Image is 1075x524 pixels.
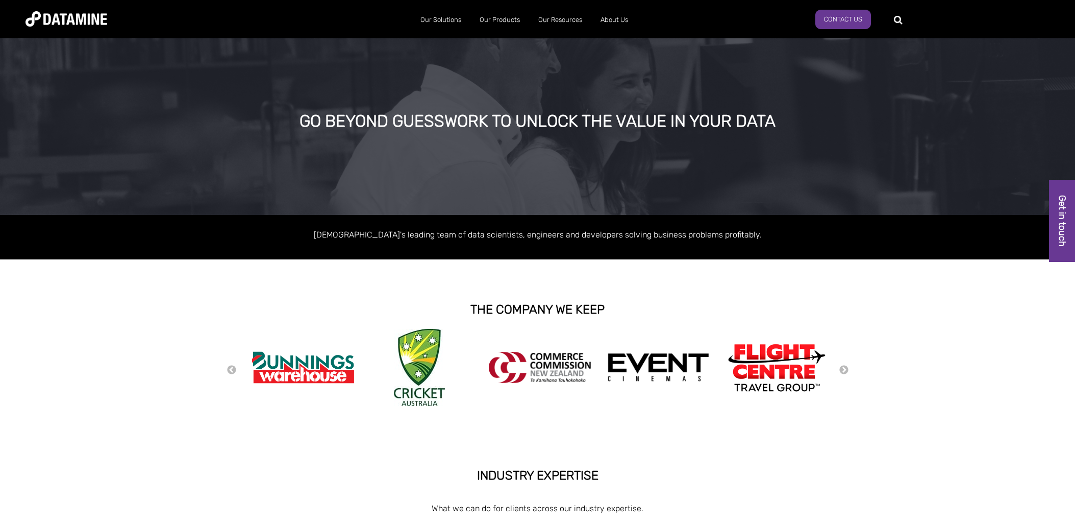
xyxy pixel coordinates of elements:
button: Previous [227,365,237,376]
span: What we can do for clients across our industry expertise. [432,504,643,513]
div: GO BEYOND GUESSWORK TO UNLOCK THE VALUE IN YOUR DATA [120,112,954,131]
button: Next [839,365,849,376]
img: commercecommission [489,352,591,383]
a: Contact us [815,10,871,29]
img: Flight Centre [726,341,828,394]
a: Our Solutions [411,7,470,33]
a: About Us [591,7,637,33]
strong: THE COMPANY WE KEEP [470,302,605,317]
p: [DEMOGRAPHIC_DATA]'s leading team of data scientists, engineers and developers solving business p... [247,228,829,242]
img: Datamine [26,11,107,27]
img: Bunnings Warehouse [252,348,354,387]
a: Our Resources [529,7,591,33]
img: event cinemas [607,353,709,383]
strong: INDUSTRY EXPERTISE [477,468,598,483]
a: Get in touch [1049,180,1075,262]
a: Our Products [470,7,529,33]
img: Cricket Australia [394,329,445,406]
